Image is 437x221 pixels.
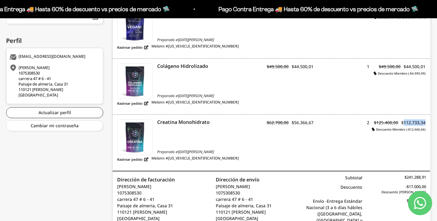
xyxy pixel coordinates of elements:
span: Preparado el [117,37,257,43]
s: $49.500,00 [267,64,289,69]
span: Envío - [313,198,327,204]
span: $112.733,34 [401,120,425,125]
span: Melonn #[US_VEHICLE_IDENTIFICATION_NUMBER] [151,156,239,163]
time: [DATE][PERSON_NAME] [178,93,214,98]
a: Rastrear pedido [117,44,148,51]
img: Proteína Vegana - Vainilla 2lb [117,8,152,43]
span: -$17.000,00 [405,184,426,189]
a: Colágeno Hidrolizado [157,63,257,69]
a: Rastrear pedido [117,156,148,163]
span: $44.500,01 [292,64,313,69]
p: Pago Contra Entrega 🚚 Hasta 60% de descuento vs precios de mercado 🛸 [218,4,418,14]
div: Salir [12,14,22,19]
a: Cambiar mi contraseña [6,120,103,131]
span: $56.366,67 [292,120,313,125]
span: Preparado el [117,149,257,155]
div: 2 [313,119,370,132]
span: Melonn #[US_VEHICLE_IDENTIFICATION_NUMBER] [151,100,239,107]
a: Colágeno Hidrolizado [117,63,153,99]
s: $49.500,00 [379,64,401,69]
div: $241.288,91 [362,174,426,181]
s: $62.700,00 [267,120,289,125]
a: Actualizar perfil [6,107,103,118]
span: $44.500,01 [404,64,425,69]
div: 1 [313,63,370,75]
a: Creatina Monohidrato [157,119,257,125]
a: Proteína Vegana - Vainilla 2lb [117,7,153,43]
span: Melonn #[US_VEHICLE_IDENTIFICATION_NUMBER] [151,44,239,51]
s: $125.400,00 [374,120,398,125]
i: Descuento Miembro (-$9.444,44) [374,15,425,19]
div: Perfil [6,36,103,45]
i: Descuento Miembro (-$4.999,99) [374,71,425,75]
div: [PERSON_NAME] 1075308530 carrera 47 # 6 - 41 Paisaje de almeria, Casa 31 110121 [PERSON_NAME] [GE... [9,65,98,98]
a: Creatina Monohidrato [117,119,153,155]
a: Rastrear pedido [117,100,148,107]
img: Colágeno Hidrolizado [117,64,152,99]
span: Descuento [PERSON_NAME] [362,190,426,195]
time: [DATE][PERSON_NAME] [178,37,214,42]
img: Creatina Monohidrato [117,120,152,155]
time: [DATE][PERSON_NAME] [178,149,214,154]
strong: Dirección de envío [216,176,259,183]
i: Descuento Miembro (-$12.666,66) [372,127,425,132]
div: Descuento [299,184,363,195]
div: Subtotal [299,174,363,181]
div: [EMAIL_ADDRESS][DOMAIN_NAME] [9,54,98,60]
strong: Dirección de facturación [117,176,175,183]
span: Preparado el [117,93,257,99]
